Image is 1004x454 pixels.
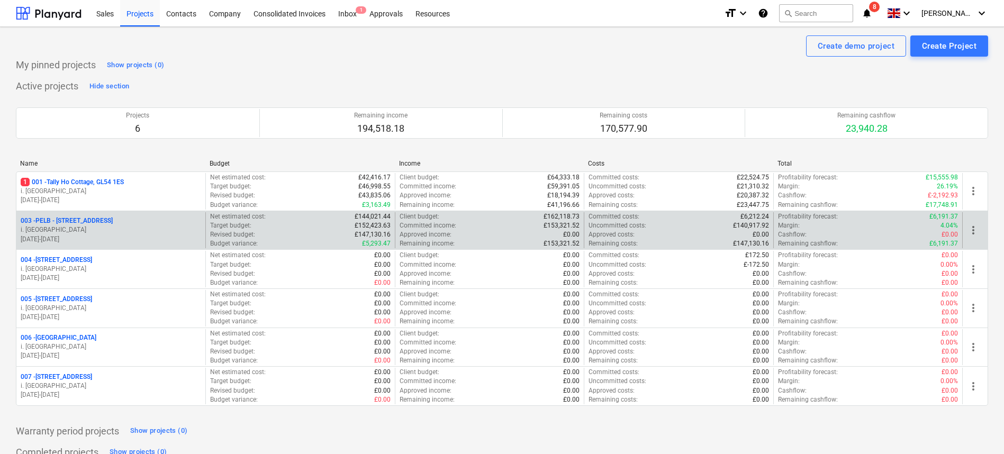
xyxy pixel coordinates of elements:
p: £0.00 [563,308,580,317]
p: £0.00 [374,338,391,347]
div: Show projects (0) [107,59,164,71]
p: Client budget : [400,329,439,338]
p: £0.00 [942,386,958,395]
p: £0.00 [563,317,580,326]
p: Committed costs : [589,173,639,182]
p: £144,021.44 [355,212,391,221]
p: Budget variance : [210,395,258,404]
p: i. [GEOGRAPHIC_DATA] [21,187,201,196]
p: Warranty period projects [16,425,119,438]
p: £0.00 [942,395,958,404]
p: £0.00 [753,230,769,239]
p: Remaining income : [400,278,455,287]
span: more_vert [967,185,980,197]
button: Hide section [87,78,132,95]
p: £0.00 [942,251,958,260]
p: i. [GEOGRAPHIC_DATA] [21,342,201,351]
p: 005 - [STREET_ADDRESS] [21,295,92,304]
p: Target budget : [210,338,251,347]
p: £0.00 [942,278,958,287]
p: Cashflow : [778,230,807,239]
p: 4.04% [940,221,958,230]
button: Show projects (0) [128,423,190,440]
p: £162,118.73 [544,212,580,221]
div: Create demo project [818,39,894,53]
p: £0.00 [374,260,391,269]
p: Remaining cashflow : [778,278,838,287]
p: Remaining costs : [589,201,638,210]
button: Search [779,4,853,22]
p: Remaining income : [400,201,455,210]
p: 007 - [STREET_ADDRESS] [21,373,92,382]
p: 004 - [STREET_ADDRESS] [21,256,92,265]
p: Target budget : [210,299,251,308]
p: Remaining costs : [589,278,638,287]
p: £64,333.18 [547,173,580,182]
div: 005 -[STREET_ADDRESS]i. [GEOGRAPHIC_DATA][DATE]-[DATE] [21,295,201,322]
p: £0.00 [563,251,580,260]
p: [DATE] - [DATE] [21,313,201,322]
p: Budget variance : [210,317,258,326]
p: i. [GEOGRAPHIC_DATA] [21,225,201,234]
p: £42,416.17 [358,173,391,182]
p: £46,998.55 [358,182,391,191]
span: more_vert [967,380,980,393]
p: Remaining cashflow : [778,395,838,404]
p: Remaining costs : [589,356,638,365]
p: Client budget : [400,368,439,377]
p: Committed income : [400,260,456,269]
p: £172.50 [745,251,769,260]
p: 0.00% [940,377,958,386]
p: Remaining costs : [589,317,638,326]
p: Committed income : [400,338,456,347]
p: £152,423.63 [355,221,391,230]
p: £6,212.24 [740,212,769,221]
p: 0.00% [940,299,958,308]
p: £23,447.75 [737,201,769,210]
p: £0.00 [563,368,580,377]
button: Create Project [910,35,988,57]
p: i. [GEOGRAPHIC_DATA] [21,265,201,274]
p: Remaining income : [400,239,455,248]
button: Show projects (0) [104,57,167,74]
p: Net estimated cost : [210,251,266,260]
p: £0.00 [374,329,391,338]
p: £0.00 [374,356,391,365]
p: Approved costs : [589,347,635,356]
p: Approved costs : [589,191,635,200]
p: [DATE] - [DATE] [21,274,201,283]
div: Budget [210,160,391,167]
p: Margin : [778,182,800,191]
p: Approved income : [400,308,451,317]
p: £0.00 [942,368,958,377]
p: 003 - PELB - [STREET_ADDRESS] [21,216,113,225]
p: £0.00 [753,356,769,365]
p: Margin : [778,338,800,347]
p: £0.00 [942,356,958,365]
p: Revised budget : [210,386,255,395]
p: £0.00 [942,308,958,317]
p: £0.00 [753,368,769,377]
p: £0.00 [753,347,769,356]
p: Margin : [778,299,800,308]
p: Uncommitted costs : [589,377,646,386]
p: Revised budget : [210,347,255,356]
p: Committed income : [400,182,456,191]
p: £0.00 [563,377,580,386]
span: 8 [869,2,880,12]
button: Create demo project [806,35,906,57]
p: £0.00 [942,290,958,299]
p: 006 - [GEOGRAPHIC_DATA] [21,333,96,342]
p: Remaining cashflow [837,111,896,120]
div: 007 -[STREET_ADDRESS]i. [GEOGRAPHIC_DATA][DATE]-[DATE] [21,373,201,399]
p: Profitability forecast : [778,212,838,221]
p: £153,321.52 [544,239,580,248]
p: £0.00 [563,338,580,347]
p: Cashflow : [778,269,807,278]
p: £21,310.32 [737,182,769,191]
p: £0.00 [753,299,769,308]
p: £5,293.47 [362,239,391,248]
div: 003 -PELB - [STREET_ADDRESS]i. [GEOGRAPHIC_DATA][DATE]-[DATE] [21,216,201,243]
p: Committed costs : [589,329,639,338]
p: Approved costs : [589,230,635,239]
